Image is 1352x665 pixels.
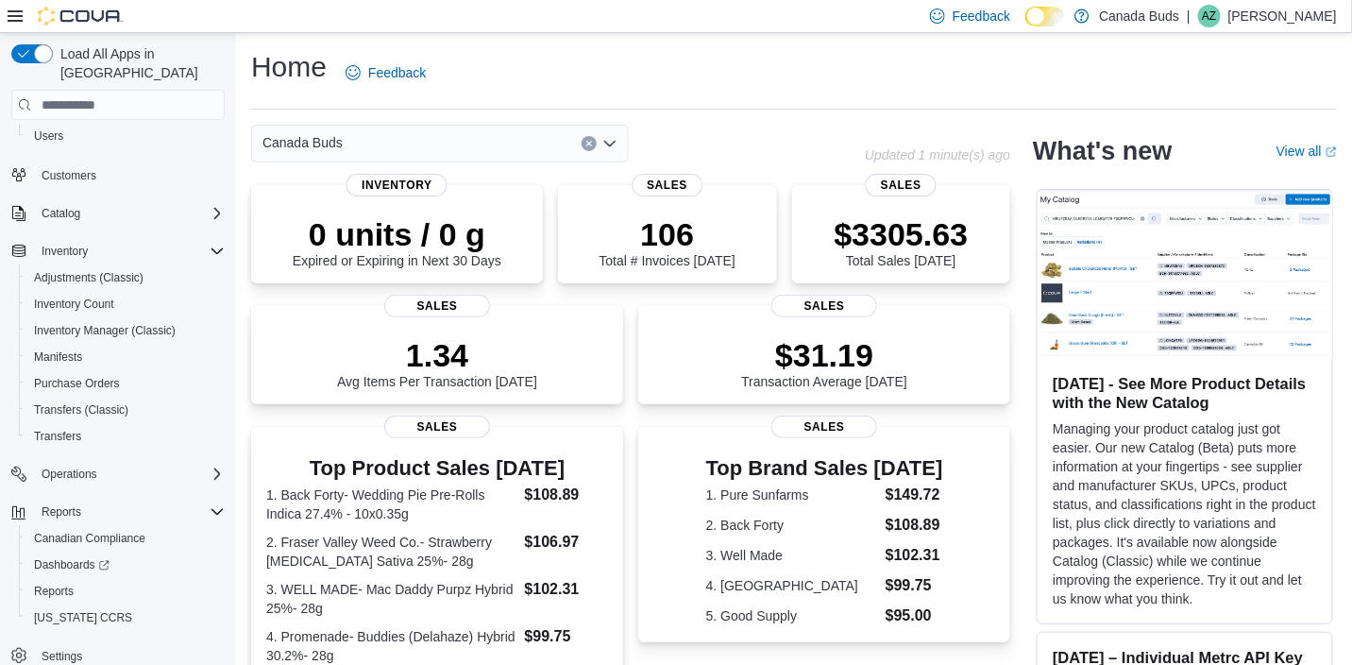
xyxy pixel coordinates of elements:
span: Catalog [42,206,80,221]
span: Sales [384,295,490,317]
dt: 3. Well Made [706,546,878,565]
span: Transfers [34,429,81,444]
a: Transfers [26,425,89,448]
a: Inventory Count [26,293,122,315]
p: $3305.63 [835,215,969,253]
a: Dashboards [26,554,117,576]
div: Expired or Expiring in Next 30 Days [293,215,501,268]
div: Total Sales [DATE] [835,215,969,268]
span: Canadian Compliance [34,531,145,546]
span: Users [34,128,63,144]
p: Canada Buds [1099,5,1179,27]
div: Transaction Average [DATE] [741,336,907,389]
span: Customers [34,162,225,186]
span: Sales [866,174,937,196]
p: 0 units / 0 g [293,215,501,253]
dd: $95.00 [886,605,943,627]
input: Dark Mode [1025,7,1065,26]
dd: $102.31 [886,544,943,567]
span: Settings [42,649,82,664]
p: [PERSON_NAME] [1228,5,1337,27]
span: Customers [42,168,96,183]
span: Adjustments (Classic) [34,270,144,285]
a: Adjustments (Classic) [26,266,151,289]
a: Feedback [338,54,433,92]
button: Customers [4,161,232,188]
h3: Top Brand Sales [DATE] [706,457,943,480]
button: Inventory Count [19,291,232,317]
dt: 3. WELL MADE- Mac Daddy Purpz Hybrid 25%- 28g [266,580,517,618]
a: [US_STATE] CCRS [26,606,140,629]
p: Updated 1 minute(s) ago [865,147,1010,162]
svg: External link [1326,146,1337,158]
span: Sales [384,416,490,438]
button: Reports [34,501,89,523]
span: Purchase Orders [34,376,120,391]
button: Reports [4,499,232,525]
button: Operations [34,463,105,486]
dt: 1. Back Forty- Wedding Pie Pre-Rolls Indica 27.4% - 10x0.35g [266,486,517,523]
button: Operations [4,461,232,487]
dt: 4. [GEOGRAPHIC_DATA] [706,576,878,595]
button: Clear input [582,136,597,151]
dt: 2. Back Forty [706,516,878,535]
dt: 4. Promenade- Buddies (Delahaze) Hybrid 30.2%- 28g [266,627,517,665]
dt: 2. Fraser Valley Weed Co.- Strawberry [MEDICAL_DATA] Sativa 25%- 28g [266,533,517,571]
span: Operations [42,467,97,482]
h2: What's new [1033,136,1172,166]
span: Users [26,125,225,147]
span: [US_STATE] CCRS [34,610,132,625]
dd: $108.89 [525,484,609,506]
button: Users [19,123,232,149]
p: Managing your product catalog just got easier. Our new Catalog (Beta) puts more information at yo... [1053,419,1317,608]
span: Reports [42,504,81,520]
a: View allExternal link [1276,144,1337,159]
span: Manifests [34,350,82,365]
span: Reports [34,501,225,523]
button: Inventory [4,238,232,264]
h1: Home [251,48,327,86]
span: Sales [771,416,877,438]
dd: $99.75 [525,625,609,648]
button: Manifests [19,344,232,370]
span: Inventory Manager (Classic) [34,323,176,338]
span: Inventory [42,244,88,259]
a: Manifests [26,346,90,368]
a: Inventory Manager (Classic) [26,319,183,342]
a: Reports [26,580,81,603]
span: Canada Buds [262,131,343,154]
p: $31.19 [741,336,907,374]
span: Inventory Count [26,293,225,315]
span: Transfers (Classic) [26,399,225,421]
span: Washington CCRS [26,606,225,629]
span: Manifests [26,346,225,368]
span: Dashboards [34,557,110,572]
button: Inventory [34,240,95,263]
div: Total # Invoices [DATE] [600,215,735,268]
span: Reports [26,580,225,603]
button: Catalog [4,200,232,227]
span: Inventory [34,240,225,263]
div: Avg Items Per Transaction [DATE] [337,336,537,389]
a: Transfers (Classic) [26,399,136,421]
button: Adjustments (Classic) [19,264,232,291]
span: Load All Apps in [GEOGRAPHIC_DATA] [53,44,225,82]
span: Reports [34,584,74,599]
span: Inventory Manager (Classic) [26,319,225,342]
h3: Top Product Sales [DATE] [266,457,608,480]
span: Canadian Compliance [26,527,225,550]
span: Transfers [26,425,225,448]
span: Catalog [34,202,225,225]
button: Catalog [34,202,88,225]
img: Cova [38,7,123,26]
span: Transfers (Classic) [34,402,128,418]
dd: $99.75 [886,574,943,597]
p: | [1187,5,1191,27]
button: Transfers [19,423,232,450]
p: 1.34 [337,336,537,374]
a: Canadian Compliance [26,527,153,550]
button: Open list of options [602,136,617,151]
span: Feedback [953,7,1010,26]
dd: $106.97 [525,531,609,554]
span: Dashboards [26,554,225,576]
